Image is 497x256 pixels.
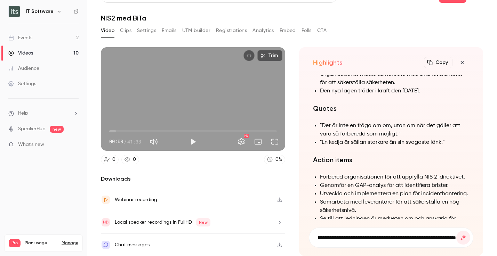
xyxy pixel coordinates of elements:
[147,135,161,149] button: Mute
[313,155,470,165] h1: Action items
[101,14,483,22] h1: NIS2 med BiTa
[257,50,282,61] button: Trim
[137,25,156,36] button: Settings
[8,50,33,57] div: Videos
[320,70,470,87] li: Organisationer måste samarbeta med sina leverantörer för att säkerställa säkerheten.
[115,196,157,204] div: Webinar recording
[182,25,210,36] button: UTM builder
[26,8,54,15] h6: IT Software
[50,126,64,133] span: new
[424,57,452,68] button: Copy
[9,239,21,247] span: Pro
[70,142,79,148] iframe: Noticeable Trigger
[18,110,28,117] span: Help
[18,125,46,133] a: SpeakerHub
[121,155,139,164] a: 0
[115,218,210,226] div: Local speaker recordings in FullHD
[124,138,127,145] span: /
[275,156,282,163] div: 0 %
[251,135,265,149] button: Turn on miniplayer
[264,155,285,164] a: 0%
[243,50,255,61] button: Embed video
[216,25,247,36] button: Registrations
[317,25,327,36] button: CTA
[162,25,176,36] button: Emails
[127,138,141,145] span: 41:33
[234,135,248,149] button: Settings
[268,135,282,149] button: Full screen
[244,134,249,138] div: HD
[320,215,470,231] li: Se till att ledningen är medveten om och ansvarig för cybersäkerhetsfrågor.
[101,155,119,164] a: 0
[9,6,20,17] img: IT Software
[25,240,57,246] span: Plan usage
[133,156,136,163] div: 0
[120,25,131,36] button: Clips
[115,241,150,249] div: Chat messages
[109,138,141,145] div: 00:00
[62,240,78,246] a: Manage
[313,58,343,67] h2: Highlights
[302,25,312,36] button: Polls
[252,25,274,36] button: Analytics
[8,110,79,117] li: help-dropdown-opener
[320,190,470,198] li: Utveckla och implementera en plan för incidenthantering.
[196,218,210,226] span: New
[320,87,470,95] li: Den nya lagen träder i kraft den [DATE].
[186,135,200,149] button: Play
[320,173,470,181] li: Förbered organisationen för att uppfylla NIS 2-direktivet.
[101,25,114,36] button: Video
[18,141,44,148] span: What's new
[280,25,296,36] button: Embed
[112,156,115,163] div: 0
[8,65,39,72] div: Audience
[101,175,285,183] h2: Downloads
[320,122,470,138] li: "Det är inte en fråga om om, utan om när det gäller att vara så förberedd som möjligt."
[320,181,470,190] li: Genomför en GAP-analys för att identifiera brister.
[320,198,470,215] li: Samarbeta med leverantörer för att säkerställa en hög säkerhetsnivå.
[8,34,32,41] div: Events
[8,80,36,87] div: Settings
[313,104,470,113] h1: Quotes
[109,138,123,145] span: 00:00
[320,138,470,147] li: "En kedja är sällan starkare än sin svagaste länk."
